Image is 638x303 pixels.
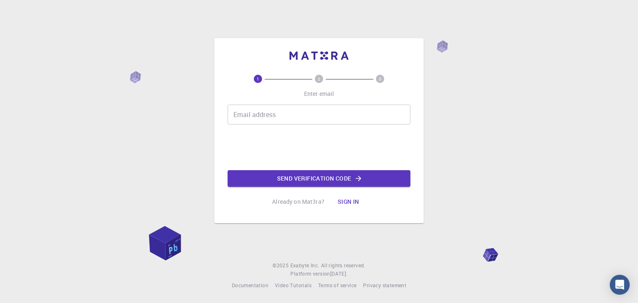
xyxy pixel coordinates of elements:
[318,281,356,290] a: Terms of service
[330,270,348,277] span: [DATE] .
[290,270,330,278] span: Platform version
[256,131,382,164] iframe: reCAPTCHA
[379,76,381,82] text: 3
[290,261,319,270] a: Exabyte Inc.
[610,275,630,295] div: Open Intercom Messenger
[232,281,268,290] a: Documentation
[363,281,406,290] a: Privacy statement
[318,76,320,82] text: 2
[330,270,348,278] a: [DATE].
[257,76,259,82] text: 1
[275,281,312,290] a: Video Tutorials
[321,261,366,270] span: All rights reserved.
[275,282,312,288] span: Video Tutorials
[331,193,366,210] button: Sign in
[272,261,290,270] span: © 2025
[363,282,406,288] span: Privacy statement
[318,282,356,288] span: Terms of service
[272,198,324,206] p: Already on Mat3ra?
[304,90,334,98] p: Enter email
[290,262,319,269] span: Exabyte Inc.
[228,170,410,187] button: Send verification code
[232,282,268,288] span: Documentation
